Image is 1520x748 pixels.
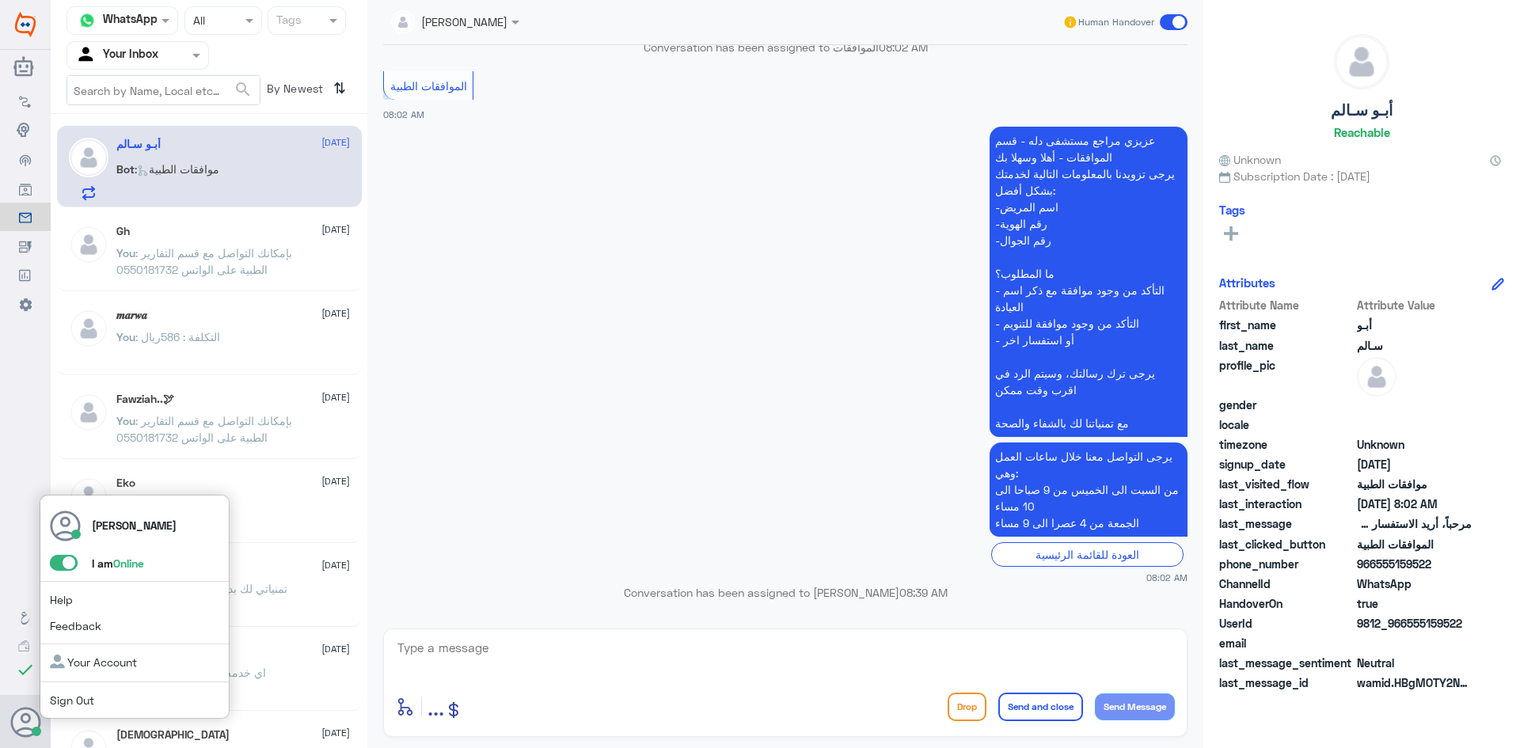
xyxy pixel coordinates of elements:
[260,75,327,107] span: By Newest
[1357,416,1472,433] span: null
[1219,151,1281,168] span: Unknown
[1334,125,1390,139] h6: Reachable
[1219,456,1354,473] span: signup_date
[50,593,73,606] a: Help
[1219,655,1354,671] span: last_message_sentiment
[1219,556,1354,572] span: phone_number
[1219,317,1354,333] span: first_name
[92,517,177,533] p: [PERSON_NAME]
[116,138,161,151] h5: أبـو سـالم
[15,12,36,37] img: Widebot Logo
[92,556,144,570] span: I am
[234,80,253,99] span: search
[1357,615,1472,632] span: 9812_966555159522
[1219,635,1354,651] span: email
[1357,317,1472,333] span: أبـو
[321,726,350,740] span: [DATE]
[116,162,135,176] span: Bot
[1357,456,1472,473] span: 2025-09-24T05:02:20.933Z
[1357,357,1396,397] img: defaultAdmin.png
[1357,595,1472,612] span: true
[1331,101,1393,120] h5: أبـو سـالم
[990,442,1187,537] p: 24/9/2025, 8:02 AM
[116,414,292,444] span: : بإمكانك التواصل مع قسم التقارير الطبية على الواتس 0550181732
[383,584,1187,601] p: Conversation has been assigned to [PERSON_NAME]
[990,127,1187,437] p: 24/9/2025, 8:02 AM
[383,39,1187,55] p: Conversation has been assigned to الموافقات
[1219,275,1275,290] h6: Attributes
[1357,476,1472,492] span: موافقات الطبية
[1357,496,1472,512] span: 2025-09-24T05:02:53.341Z
[390,79,467,93] span: الموافقات الطبية
[383,109,424,120] span: 08:02 AM
[998,693,1083,721] button: Send and close
[116,246,292,276] span: : بإمكانك التواصل مع قسم التقارير الطبية على الواتس 0550181732
[69,477,108,516] img: defaultAdmin.png
[1219,203,1245,217] h6: Tags
[16,660,35,679] i: check
[1219,476,1354,492] span: last_visited_flow
[1219,536,1354,552] span: last_clicked_button
[1357,515,1472,532] span: مرحباً، أريد الاستفسار عن خدمة الطب الاتصالي. يرجى توجيهي للقائمة الرئيسية واختيار خيار الطب الات...
[234,77,253,103] button: search
[321,135,350,150] span: [DATE]
[116,330,135,344] span: You
[116,309,147,322] h5: 𝒎𝒂𝒓𝒘𝒂
[899,586,948,599] span: 08:39 AM
[116,477,135,490] h5: Eko
[321,222,350,237] span: [DATE]
[67,76,260,104] input: Search by Name, Local etc…
[1219,436,1354,453] span: timezone
[113,556,144,570] span: Online
[1219,416,1354,433] span: locale
[69,225,108,264] img: defaultAdmin.png
[991,542,1184,567] div: العودة للقائمة الرئيسية
[1146,571,1187,584] span: 08:02 AM
[75,9,99,32] img: whatsapp.png
[1357,655,1472,671] span: 0
[1357,556,1472,572] span: 966555159522
[116,393,174,406] h5: Fawziah..🕊
[1078,15,1154,29] span: Human Handover
[427,689,444,724] button: ...
[1219,575,1354,592] span: ChannelId
[427,692,444,720] span: ...
[1219,337,1354,354] span: last_name
[1357,397,1472,413] span: null
[1357,297,1472,313] span: Attribute Value
[274,11,302,32] div: Tags
[1357,635,1472,651] span: null
[1095,693,1175,720] button: Send Message
[1357,674,1472,691] span: wamid.HBgMOTY2NTU1MTU5NTIyFQIAEhgUM0FGNzI5MDE2MTlBN0MzQkFGMTcA
[321,306,350,321] span: [DATE]
[1357,337,1472,354] span: سـالم
[69,309,108,348] img: defaultAdmin.png
[1335,35,1389,89] img: defaultAdmin.png
[10,707,40,737] button: Avatar
[321,558,350,572] span: [DATE]
[1219,595,1354,612] span: HandoverOn
[1219,674,1354,691] span: last_message_id
[69,393,108,432] img: defaultAdmin.png
[50,619,101,632] a: Feedback
[116,225,130,238] h5: Gh
[135,162,219,176] span: : موافقات الطبية
[333,75,346,101] i: ⇅
[879,40,928,54] span: 08:02 AM
[1219,496,1354,512] span: last_interaction
[1219,397,1354,413] span: gender
[948,693,986,721] button: Drop
[135,330,220,344] span: : التكلفة : 586ريال
[50,693,94,707] a: Sign Out
[1219,615,1354,632] span: UserId
[1219,515,1354,532] span: last_message
[50,655,137,669] a: Your Account
[75,44,99,67] img: yourInbox.svg
[1219,168,1504,184] span: Subscription Date : [DATE]
[1219,357,1354,393] span: profile_pic
[321,390,350,404] span: [DATE]
[116,728,230,742] h5: سبحان الله
[116,414,135,427] span: You
[1357,436,1472,453] span: Unknown
[1357,536,1472,552] span: الموافقات الطبية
